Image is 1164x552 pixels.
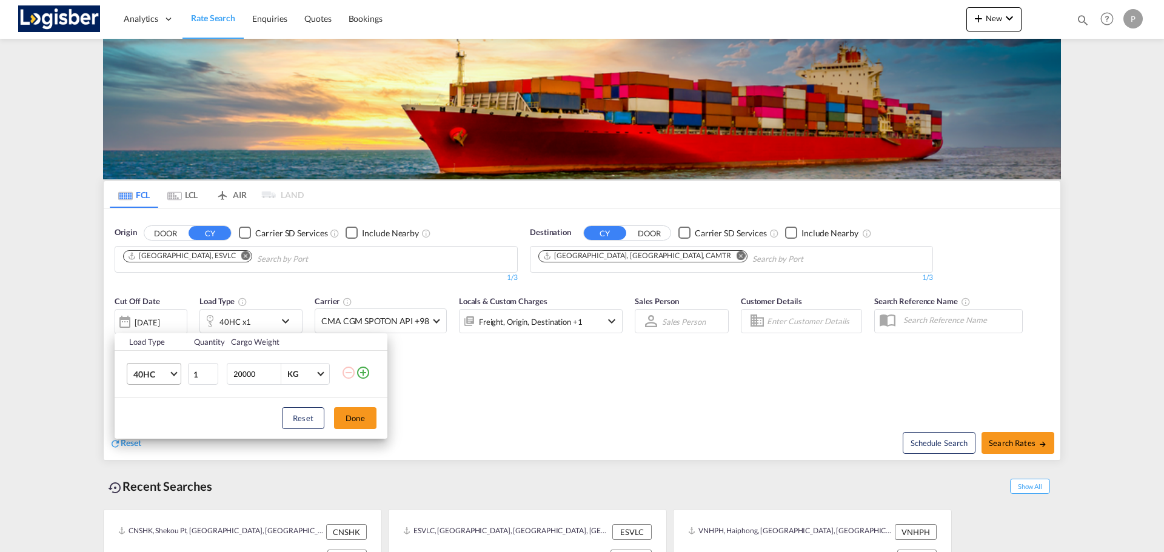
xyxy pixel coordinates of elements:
[334,407,376,429] button: Done
[115,333,187,351] th: Load Type
[341,365,356,380] md-icon: icon-minus-circle-outline
[287,369,298,379] div: KG
[232,364,281,384] input: Enter Weight
[187,333,224,351] th: Quantity
[188,363,218,385] input: Qty
[127,363,181,385] md-select: Choose: 40HC
[356,365,370,380] md-icon: icon-plus-circle-outline
[231,336,334,347] div: Cargo Weight
[133,368,169,381] span: 40HC
[282,407,324,429] button: Reset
